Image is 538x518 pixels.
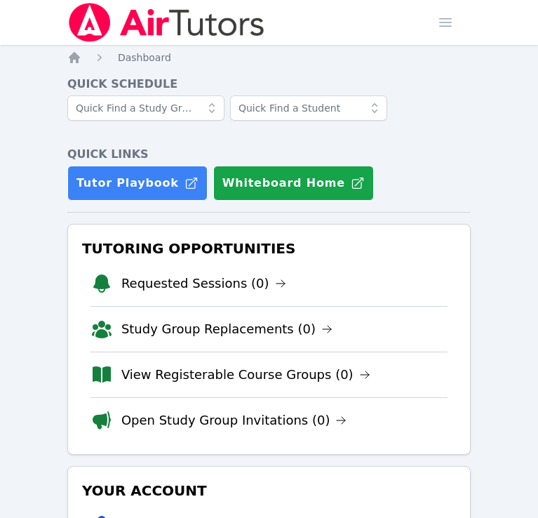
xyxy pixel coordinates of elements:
[67,146,471,163] h4: Quick Links
[121,411,347,430] a: Open Study Group Invitations (0)
[121,319,332,339] a: Study Group Replacements (0)
[79,236,459,261] h3: Tutoring Opportunities
[79,478,459,503] h3: Your Account
[67,76,471,93] h4: Quick Schedule
[67,95,224,121] input: Quick Find a Study Group
[230,95,387,121] input: Quick Find a Student
[67,166,208,201] a: Tutor Playbook
[67,51,471,65] nav: Breadcrumb
[121,365,370,385] a: View Registerable Course Groups (0)
[118,51,171,65] a: Dashboard
[213,166,374,201] button: Whiteboard Home
[118,52,171,63] span: Dashboard
[121,274,286,293] a: Requested Sessions (0)
[67,3,266,42] img: Air Tutors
